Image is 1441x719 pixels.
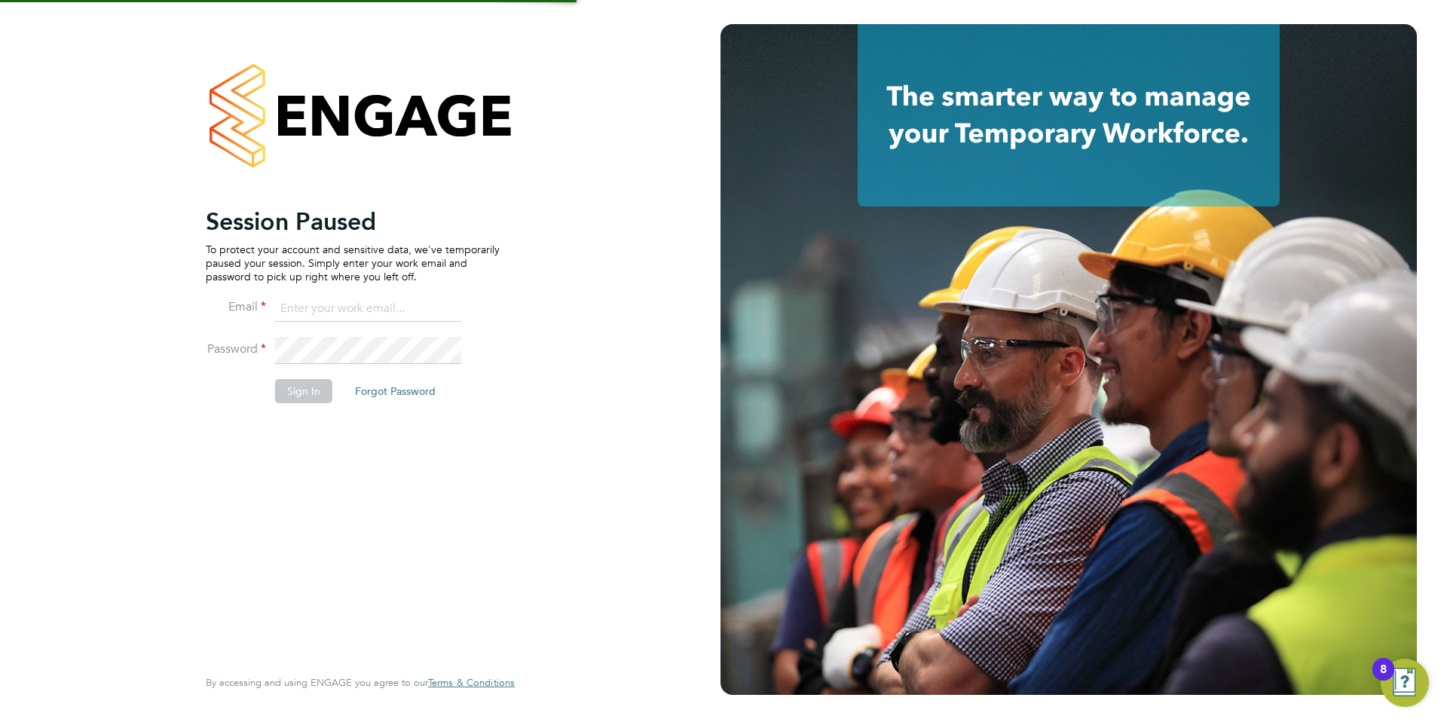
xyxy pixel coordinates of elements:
button: Forgot Password [343,379,448,403]
label: Email [206,299,266,315]
label: Password [206,341,266,357]
button: Sign In [275,379,332,403]
input: Enter your work email... [275,295,461,323]
p: To protect your account and sensitive data, we've temporarily paused your session. Simply enter y... [206,243,500,284]
div: 8 [1380,669,1387,689]
a: Terms & Conditions [428,677,515,689]
button: Open Resource Center, 8 new notifications [1381,659,1429,707]
h2: Session Paused [206,207,500,237]
span: By accessing and using ENGAGE you agree to our [206,676,515,689]
span: Terms & Conditions [428,676,515,689]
